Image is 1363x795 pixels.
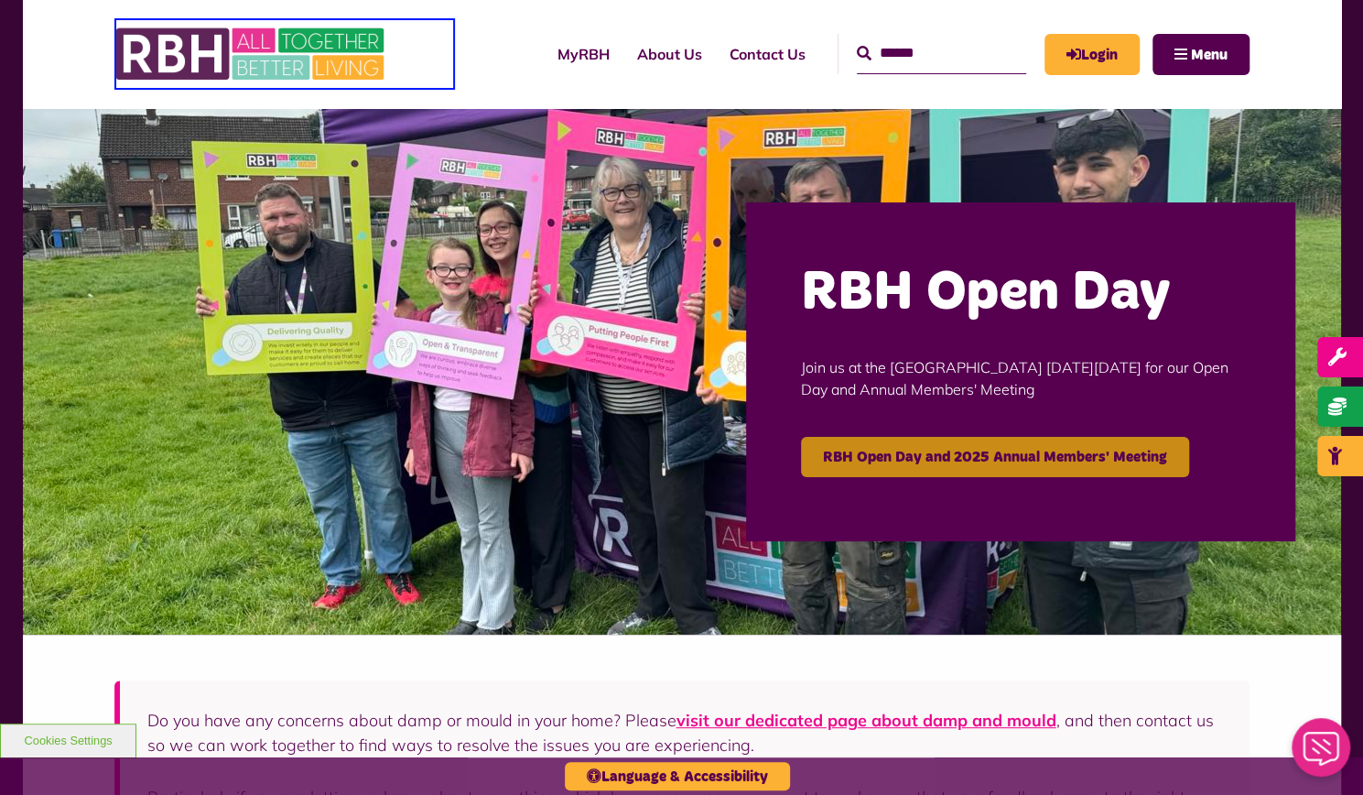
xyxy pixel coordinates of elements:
button: Language & Accessibility [565,762,790,790]
a: MyRBH [1044,34,1140,75]
a: MyRBH [544,29,623,79]
a: visit our dedicated page about damp and mould [676,710,1056,731]
a: About Us [623,29,716,79]
a: RBH Open Day and 2025 Annual Members' Meeting [801,437,1189,477]
span: Menu [1191,48,1228,62]
input: Search [857,34,1026,73]
img: RBH [114,18,389,90]
a: Contact Us [716,29,819,79]
p: Do you have any concerns about damp or mould in your home? Please , and then contact us so we can... [147,708,1222,757]
h2: RBH Open Day [801,257,1240,329]
iframe: Netcall Web Assistant for live chat [1281,713,1363,795]
button: Navigation [1152,34,1249,75]
p: Join us at the [GEOGRAPHIC_DATA] [DATE][DATE] for our Open Day and Annual Members' Meeting [801,329,1240,428]
img: Image (22) [23,108,1341,635]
